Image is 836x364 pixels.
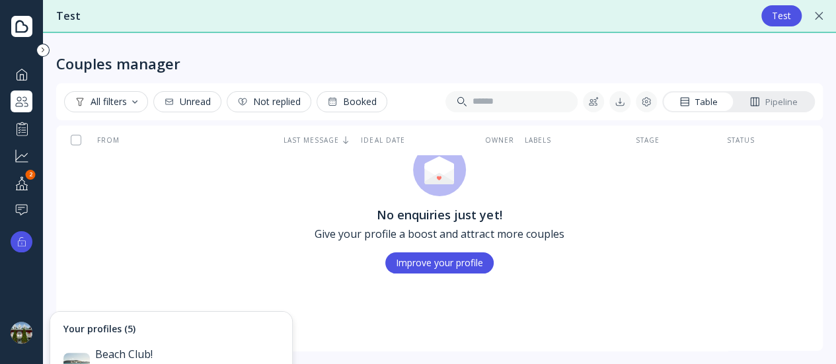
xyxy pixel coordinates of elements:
button: Not replied [227,91,311,112]
div: Couples manager [56,54,180,73]
div: Booked [327,96,377,107]
div: Last message [284,135,351,145]
div: Table [679,96,718,108]
button: Improve your profile [385,252,494,273]
img: dpr=2,fit=cover,g=face,w=48,h=48 [11,322,32,344]
div: Stage [602,135,693,145]
div: Labels [524,135,591,145]
div: Pipeline [749,96,798,108]
div: Not replied [237,96,301,107]
div: Give your profile a boost and attract more couples [315,227,564,242]
button: All filters [64,91,148,112]
div: Test [772,11,791,21]
div: Improve your profile [396,258,483,268]
div: All filters [75,96,137,107]
div: No enquiries just yet! [315,207,564,224]
a: Help & support [11,199,32,221]
a: Performance [11,118,32,139]
button: Upgrade options [11,231,32,252]
div: Your profiles (5) [56,317,287,341]
button: Unread [153,91,221,112]
a: Grow your business [11,145,32,166]
a: Your profile2 [11,172,32,194]
div: Ideal date [361,135,475,145]
div: Unread [164,96,211,107]
div: Your profile [11,172,32,194]
div: Test [56,9,748,24]
div: Status [703,135,779,145]
div: Owner [486,135,514,145]
a: Couples manager [11,91,32,112]
div: From [65,135,120,145]
a: Dashboard [11,63,32,85]
button: Booked [317,91,387,112]
div: 2 [26,170,36,180]
button: Test [761,5,802,26]
div: Beach Club! [95,347,279,361]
